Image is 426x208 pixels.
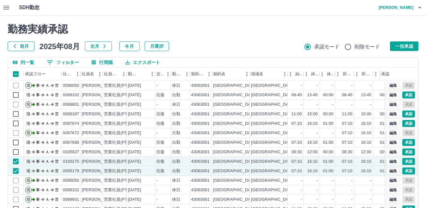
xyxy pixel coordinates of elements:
div: 01:00 [323,121,333,127]
div: [GEOGRAPHIC_DATA] [213,92,257,98]
div: [GEOGRAPHIC_DATA] [213,140,257,146]
div: 0105627 [63,149,79,155]
text: 営 [55,131,59,135]
div: - [156,102,158,108]
div: [GEOGRAPHIC_DATA] [213,102,257,108]
div: 43063001 [191,187,210,193]
button: 編集 [387,91,400,98]
div: 休日 [172,178,180,184]
div: 01:00 [380,168,390,174]
button: 次月 [85,41,112,51]
text: Ａ [45,159,49,164]
div: 出勤 [172,159,180,165]
div: 出勤 [172,149,180,155]
div: [GEOGRAPHIC_DATA] [213,168,257,174]
div: 11:00 [291,111,302,117]
div: 01:00 [323,159,333,165]
div: [GEOGRAPHIC_DATA]立[PERSON_NAME]小学校 [251,159,345,165]
div: - [332,102,333,108]
text: 現 [27,102,30,107]
text: Ａ [45,178,49,183]
text: 現 [27,150,30,154]
div: 社員区分 [104,67,119,81]
div: 43063001 [191,168,210,174]
button: メニュー [119,69,129,79]
div: 0100275 [63,159,79,165]
div: - [332,187,333,193]
div: 0088601 [63,197,79,203]
div: 00:00 [323,149,333,155]
text: 事 [36,178,40,183]
div: 営業社員(PT契約) [104,111,137,117]
div: - [156,178,158,184]
div: 43063001 [191,159,210,165]
div: 15:00 [307,111,318,117]
div: 07:10 [291,121,302,127]
div: 0089102 [63,187,79,193]
div: 07:10 [342,140,352,146]
div: 43063001 [191,121,210,127]
div: 43063001 [191,178,210,184]
div: 0087672 [63,130,79,136]
div: 往復 [156,168,165,174]
button: ソート [139,70,147,79]
div: - [301,187,302,193]
div: - [316,83,318,89]
div: 出勤 [172,168,180,174]
div: 出勤 [172,92,180,98]
div: 01:00 [380,159,390,165]
div: 現場名 [250,67,288,81]
div: 営業社員(P契約) [104,159,135,165]
div: - [316,178,318,184]
div: [PERSON_NAME] [82,92,116,98]
div: 43063001 [191,83,210,89]
div: [GEOGRAPHIC_DATA]立[PERSON_NAME]小学校 [251,83,345,89]
button: 編集 [387,167,400,174]
text: Ａ [45,131,49,135]
div: 契約名 [212,67,250,81]
div: 16:10 [307,121,318,127]
span: 削除モード [355,43,380,51]
text: 現 [27,178,30,183]
text: 事 [36,93,40,97]
div: [DATE] [128,83,141,89]
button: 前月 [8,41,34,51]
div: - [156,130,158,136]
div: 勤務日 [128,67,139,81]
div: 出勤 [172,111,180,117]
button: メニュー [147,69,157,79]
text: 事 [36,121,40,126]
h2: 勤務実績承認 [8,23,418,35]
text: 営 [55,159,59,164]
div: - [156,83,158,89]
div: [PERSON_NAME] [82,168,116,174]
div: [GEOGRAPHIC_DATA] [213,111,257,117]
div: 往復 [156,149,165,155]
button: 承認 [402,120,415,127]
div: [GEOGRAPHIC_DATA]立[PERSON_NAME]小学校 [251,140,345,146]
div: 休日 [172,187,180,193]
div: - [332,83,333,89]
div: 所定終業 [354,67,373,81]
div: [GEOGRAPHIC_DATA]立[PERSON_NAME]小学校 [251,187,345,193]
div: [PERSON_NAME] [82,159,116,165]
text: 営 [55,169,59,173]
div: 07:10 [342,130,352,136]
div: 12:00 [307,149,318,155]
div: - [301,83,302,89]
text: 現 [27,131,30,135]
div: - [301,178,302,184]
text: 事 [36,131,40,135]
div: 契約コード [190,67,212,81]
text: 事 [36,112,40,116]
div: 07:10 [291,140,302,146]
div: [GEOGRAPHIC_DATA]立[PERSON_NAME]小学校 [251,102,345,108]
div: 営業社員(PT契約) [104,187,137,193]
div: [DATE] [128,92,141,98]
div: 43063001 [191,140,210,146]
div: [PERSON_NAME] [82,149,116,155]
div: 00:00 [323,92,333,98]
div: 0088187 [63,111,79,117]
div: 0096050 [63,83,79,89]
button: 承認 [402,167,415,174]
